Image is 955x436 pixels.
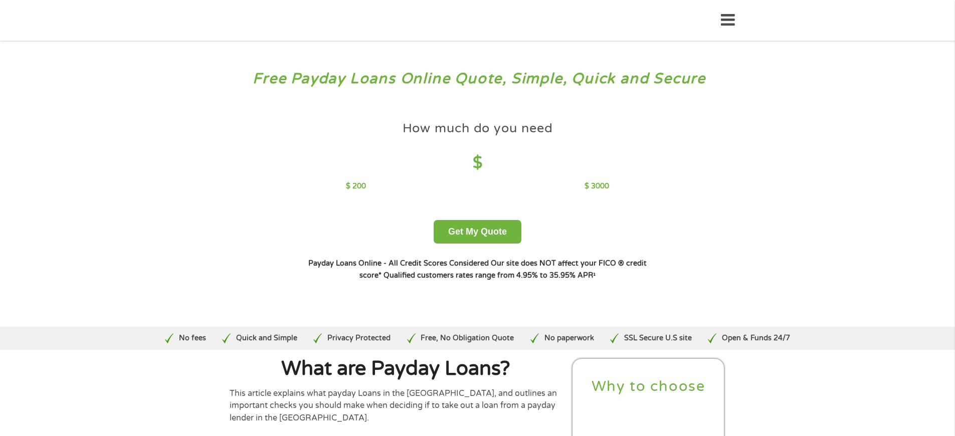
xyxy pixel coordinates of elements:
[421,333,514,344] p: Free, No Obligation Quote
[308,259,489,268] strong: Payday Loans Online - All Credit Scores Considered
[585,181,609,192] p: $ 3000
[230,359,562,379] h1: What are Payday Loans?
[384,271,596,280] strong: Qualified customers rates range from 4.95% to 35.95% APR¹
[581,377,716,396] h2: Why to choose
[359,259,647,280] strong: Our site does NOT affect your FICO ® credit score*
[722,333,790,344] p: Open & Funds 24/7
[624,333,692,344] p: SSL Secure U.S site
[29,70,926,88] h3: Free Payday Loans Online Quote, Simple, Quick and Secure
[327,333,391,344] p: Privacy Protected
[403,120,553,137] h4: How much do you need
[544,333,594,344] p: No paperwork
[346,181,366,192] p: $ 200
[236,333,297,344] p: Quick and Simple
[346,153,609,173] h4: $
[179,333,206,344] p: No fees
[230,387,562,424] p: This article explains what payday Loans in the [GEOGRAPHIC_DATA], and outlines an important check...
[434,220,521,244] button: Get My Quote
